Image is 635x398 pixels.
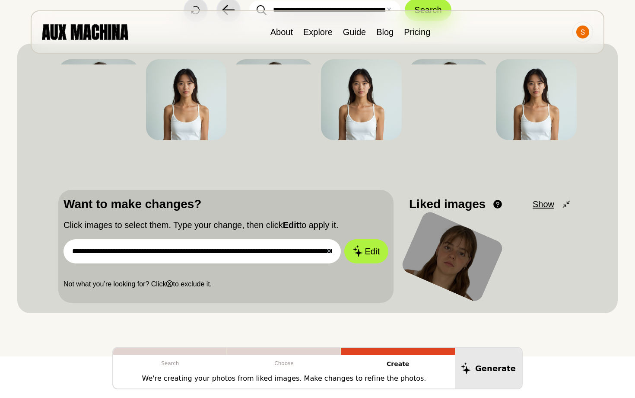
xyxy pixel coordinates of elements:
[409,59,489,140] img: Search result
[283,220,299,230] b: Edit
[142,373,426,384] p: We're creating your photos from liked images. Make changes to refine the photos.
[113,355,227,372] p: Search
[341,355,455,373] p: Create
[344,239,388,263] button: Edit
[270,27,293,37] a: About
[376,27,394,37] a: Blog
[63,218,388,231] p: Click images to select them. Type your change, then click to apply it.
[63,195,388,213] p: Want to make changes?
[58,59,139,140] img: Search result
[42,24,128,39] img: AUX MACHINA
[576,26,589,39] img: Avatar
[166,280,173,288] b: ⓧ
[233,59,314,140] img: Search result
[533,198,554,211] span: Show
[496,59,577,140] img: Search result
[533,198,571,211] button: Show
[63,279,388,289] p: Not what you’re looking for? Click to exclude it.
[404,27,430,37] a: Pricing
[409,195,486,213] p: Liked images
[343,27,366,37] a: Guide
[227,355,341,372] p: Choose
[455,348,522,388] button: Generate
[146,59,227,140] img: Search result
[321,59,402,140] img: Search result
[303,27,333,37] a: Explore
[326,246,332,257] button: ✕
